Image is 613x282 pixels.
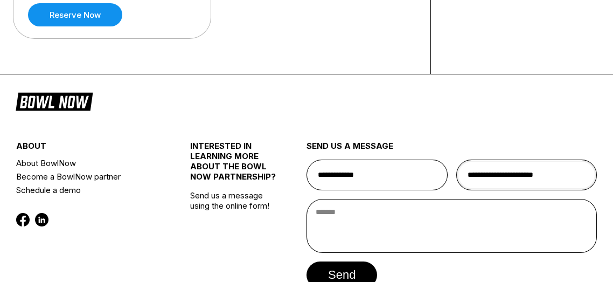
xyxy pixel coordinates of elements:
[307,141,597,160] div: send us a message
[16,141,162,156] div: about
[190,141,277,190] div: INTERESTED IN LEARNING MORE ABOUT THE BOWL NOW PARTNERSHIP?
[16,183,162,197] a: Schedule a demo
[16,170,162,183] a: Become a BowlNow partner
[16,156,162,170] a: About BowlNow
[28,3,122,26] a: Reserve now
